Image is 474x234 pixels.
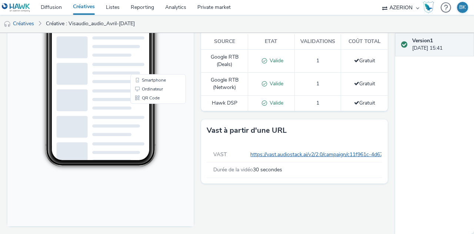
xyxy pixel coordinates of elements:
span: Gratuit [354,80,375,87]
strong: Version 1 [412,37,433,44]
th: Source [201,34,248,49]
span: VAST [213,151,227,158]
img: audio [4,20,11,28]
span: Gratuit [354,57,375,64]
th: Coût total [341,34,388,49]
span: 16:46 [52,29,60,33]
span: Durée de la vidéo [213,166,253,173]
div: [DATE] 15:41 [412,37,468,52]
span: QR Code [134,174,152,178]
span: Ordinateur [134,165,156,169]
a: Créative : Visaudio_audio_Avril-[DATE] [42,15,138,33]
span: Valide [267,99,283,106]
span: Gratuit [354,99,375,106]
span: Smartphone [134,156,158,160]
th: Validations [294,34,341,49]
li: Smartphone [124,154,177,162]
img: Hawk Academy [423,1,434,13]
span: Valide [267,80,283,87]
span: 1 [316,57,319,64]
span: 1 [316,99,319,106]
img: undefined Logo [2,3,30,12]
span: Valide [267,57,283,64]
td: Google RTB (Network) [201,72,248,95]
li: QR Code [124,171,177,180]
th: Etat [248,34,294,49]
td: Google RTB (Deals) [201,49,248,72]
td: Hawk DSP [201,95,248,111]
span: 30 secondes [253,166,282,174]
a: Hawk Academy [423,1,437,13]
li: Ordinateur [124,162,177,171]
span: 1 [316,80,319,87]
h3: Vast à partir d'une URL [207,125,287,136]
div: BK [459,2,466,13]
